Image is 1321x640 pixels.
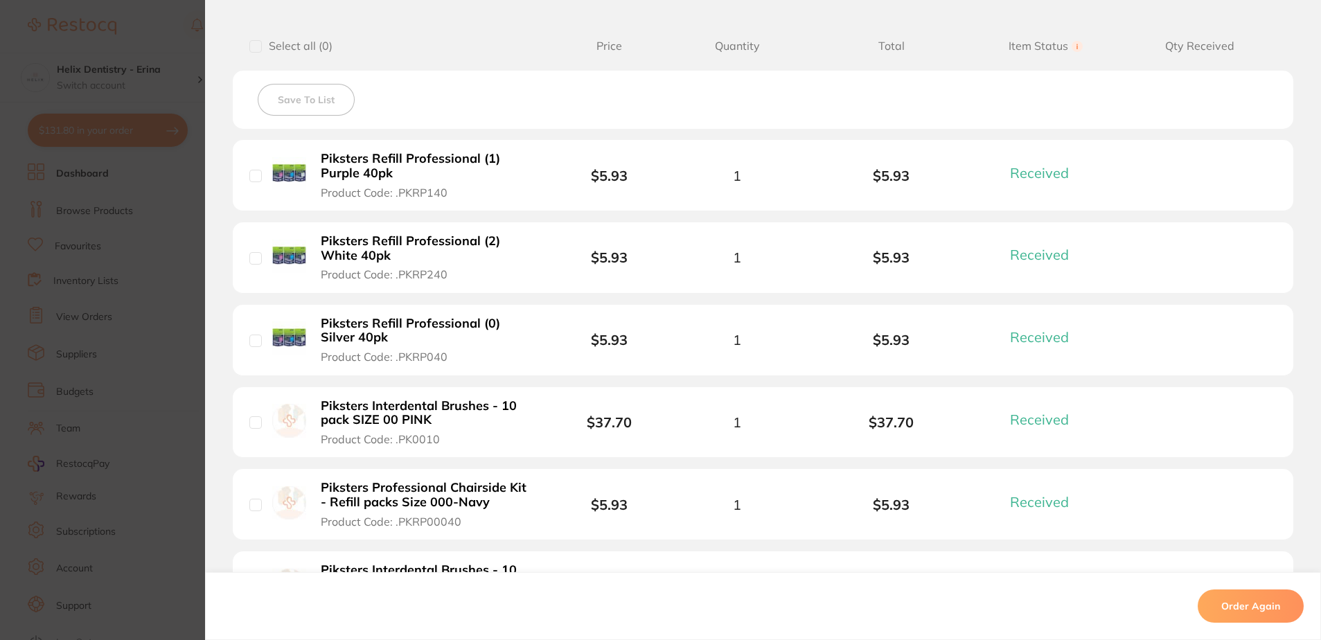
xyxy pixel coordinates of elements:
[321,433,440,445] span: Product Code: .PK0010
[1010,493,1069,510] span: Received
[272,321,306,355] img: Piksters Refill Professional (0) Silver 40pk
[815,497,968,513] b: $5.93
[272,404,306,438] img: Piksters Interdental Brushes - 10 pack SIZE 00 PINK
[815,332,968,348] b: $5.93
[1006,493,1085,510] button: Received
[1198,589,1304,623] button: Order Again
[815,168,968,184] b: $5.93
[587,414,632,431] b: $37.70
[1006,328,1085,346] button: Received
[321,317,533,345] b: Piksters Refill Professional (0) Silver 40pk
[321,234,533,263] b: Piksters Refill Professional (2) White 40pk
[1010,246,1069,263] span: Received
[258,84,355,116] button: Save To List
[591,331,628,348] b: $5.93
[968,39,1122,53] span: Item Status
[1006,246,1085,263] button: Received
[321,563,533,592] b: Piksters Interdental Brushes - 10 pack SIZE 0 GREY
[558,39,660,53] span: Price
[1010,328,1069,346] span: Received
[733,249,741,265] span: 1
[321,515,461,528] span: Product Code: .PKRP00040
[321,186,447,199] span: Product Code: .PKRP140
[321,152,533,180] b: Piksters Refill Professional (1) Purple 40pk
[1010,411,1069,428] span: Received
[321,268,447,281] span: Product Code: .PKRP240
[733,497,741,513] span: 1
[591,496,628,513] b: $5.93
[1006,411,1085,428] button: Received
[272,569,306,603] img: Piksters Interdental Brushes - 10 pack SIZE 0 GREY
[815,249,968,265] b: $5.93
[262,39,333,53] span: Select all ( 0 )
[317,316,537,364] button: Piksters Refill Professional (0) Silver 40pk Product Code: .PKRP040
[815,39,968,53] span: Total
[272,157,306,191] img: Piksters Refill Professional (1) Purple 40pk
[733,168,741,184] span: 1
[591,249,628,266] b: $5.93
[660,39,814,53] span: Quantity
[321,350,447,363] span: Product Code: .PKRP040
[1010,164,1069,181] span: Received
[1123,39,1277,53] span: Qty Received
[272,240,306,274] img: Piksters Refill Professional (2) White 40pk
[317,562,537,611] button: Piksters Interdental Brushes - 10 pack SIZE 0 GREY Product Code: .PK010
[591,167,628,184] b: $5.93
[733,414,741,430] span: 1
[317,233,537,282] button: Piksters Refill Professional (2) White 40pk Product Code: .PKRP240
[317,480,537,528] button: Piksters Professional Chairside Kit - Refill packs Size 000-Navy Product Code: .PKRP00040
[733,332,741,348] span: 1
[317,151,537,199] button: Piksters Refill Professional (1) Purple 40pk Product Code: .PKRP140
[272,486,306,520] img: Piksters Professional Chairside Kit - Refill packs Size 000-Navy
[317,398,537,447] button: Piksters Interdental Brushes - 10 pack SIZE 00 PINK Product Code: .PK0010
[1006,164,1085,181] button: Received
[321,399,533,427] b: Piksters Interdental Brushes - 10 pack SIZE 00 PINK
[815,414,968,430] b: $37.70
[321,481,533,509] b: Piksters Professional Chairside Kit - Refill packs Size 000-Navy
